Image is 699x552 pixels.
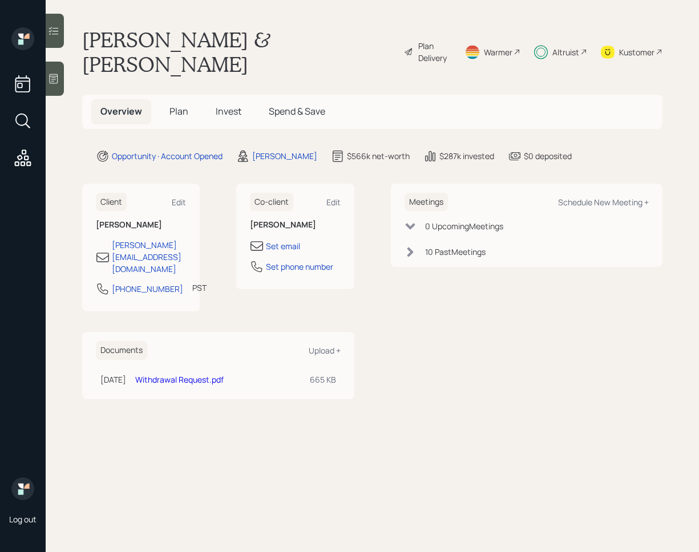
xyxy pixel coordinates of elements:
[112,283,183,295] div: [PHONE_NUMBER]
[9,514,37,525] div: Log out
[552,46,579,58] div: Altruist
[192,282,207,294] div: PST
[619,46,654,58] div: Kustomer
[100,105,142,117] span: Overview
[266,261,333,273] div: Set phone number
[269,105,325,117] span: Spend & Save
[250,193,293,212] h6: Co-client
[135,374,224,385] a: Withdrawal Request.pdf
[96,193,127,212] h6: Client
[216,105,241,117] span: Invest
[11,477,34,500] img: retirable_logo.png
[484,46,512,58] div: Warmer
[100,374,126,385] div: [DATE]
[425,220,503,232] div: 0 Upcoming Meeting s
[524,150,572,162] div: $0 deposited
[112,239,186,275] div: [PERSON_NAME][EMAIL_ADDRESS][DOMAIN_NAME]
[96,220,186,230] h6: [PERSON_NAME]
[309,345,341,356] div: Upload +
[250,220,340,230] h6: [PERSON_NAME]
[266,240,300,252] div: Set email
[558,197,649,208] div: Schedule New Meeting +
[252,150,317,162] div: [PERSON_NAME]
[347,150,410,162] div: $566k net-worth
[172,197,186,208] div: Edit
[418,40,451,64] div: Plan Delivery
[112,150,223,162] div: Opportunity · Account Opened
[439,150,494,162] div: $287k invested
[405,193,448,212] h6: Meetings
[169,105,188,117] span: Plan
[425,246,486,258] div: 10 Past Meeting s
[82,27,395,76] h1: [PERSON_NAME] & [PERSON_NAME]
[96,341,147,360] h6: Documents
[326,197,341,208] div: Edit
[310,374,336,385] div: 665 KB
